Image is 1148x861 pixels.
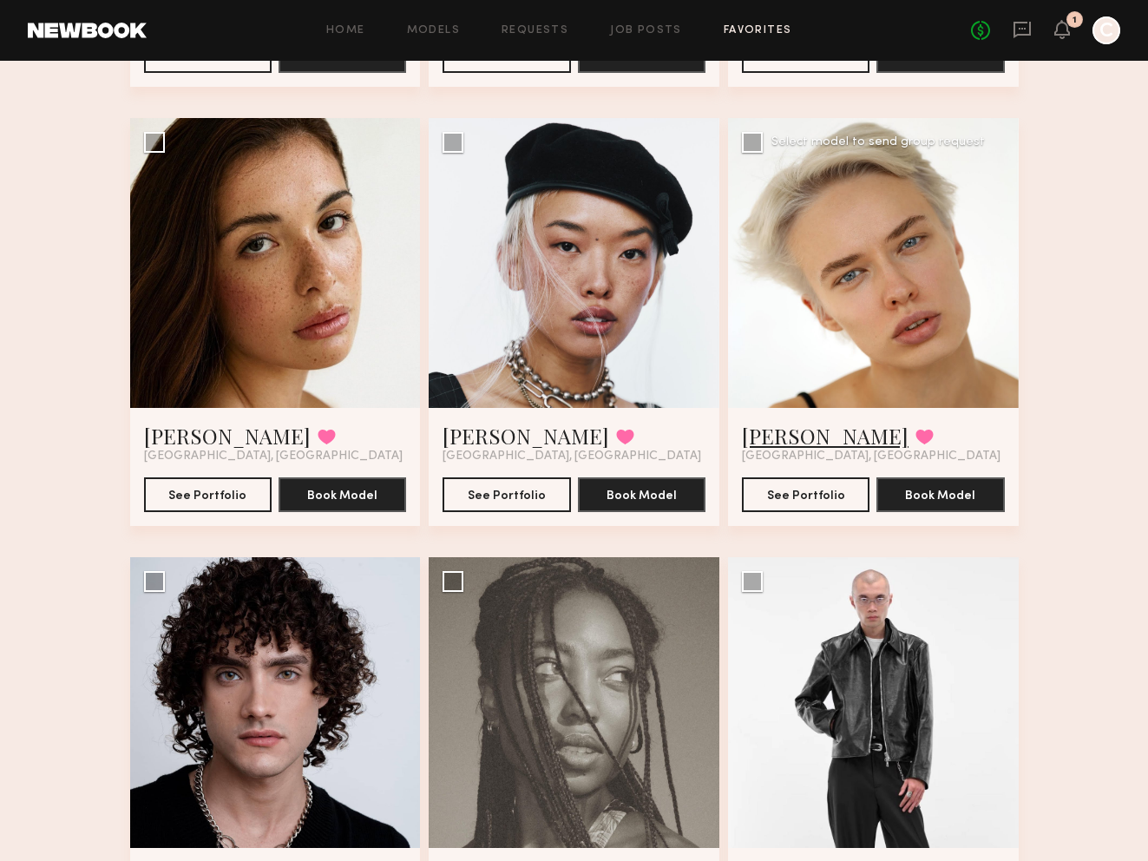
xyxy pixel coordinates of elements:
a: [PERSON_NAME] [144,422,311,450]
a: Book Model [578,48,705,62]
button: Book Model [279,477,406,512]
a: [PERSON_NAME] [742,422,909,450]
a: Job Posts [610,25,682,36]
span: [GEOGRAPHIC_DATA], [GEOGRAPHIC_DATA] [144,450,403,463]
button: See Portfolio [742,477,869,512]
button: See Portfolio [443,477,570,512]
div: 1 [1073,16,1077,25]
a: Book Model [876,487,1004,502]
span: [GEOGRAPHIC_DATA], [GEOGRAPHIC_DATA] [443,450,701,463]
a: Models [407,25,460,36]
a: Favorites [724,25,792,36]
a: Book Model [279,487,406,502]
a: Book Model [876,48,1004,62]
button: Book Model [578,477,705,512]
div: Select model to send group request [771,136,985,148]
a: Book Model [578,487,705,502]
button: See Portfolio [144,477,272,512]
a: [PERSON_NAME] [443,422,609,450]
a: C [1092,16,1120,44]
span: [GEOGRAPHIC_DATA], [GEOGRAPHIC_DATA] [742,450,1000,463]
a: Requests [502,25,568,36]
a: Book Model [279,48,406,62]
a: Home [326,25,365,36]
button: Book Model [876,477,1004,512]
